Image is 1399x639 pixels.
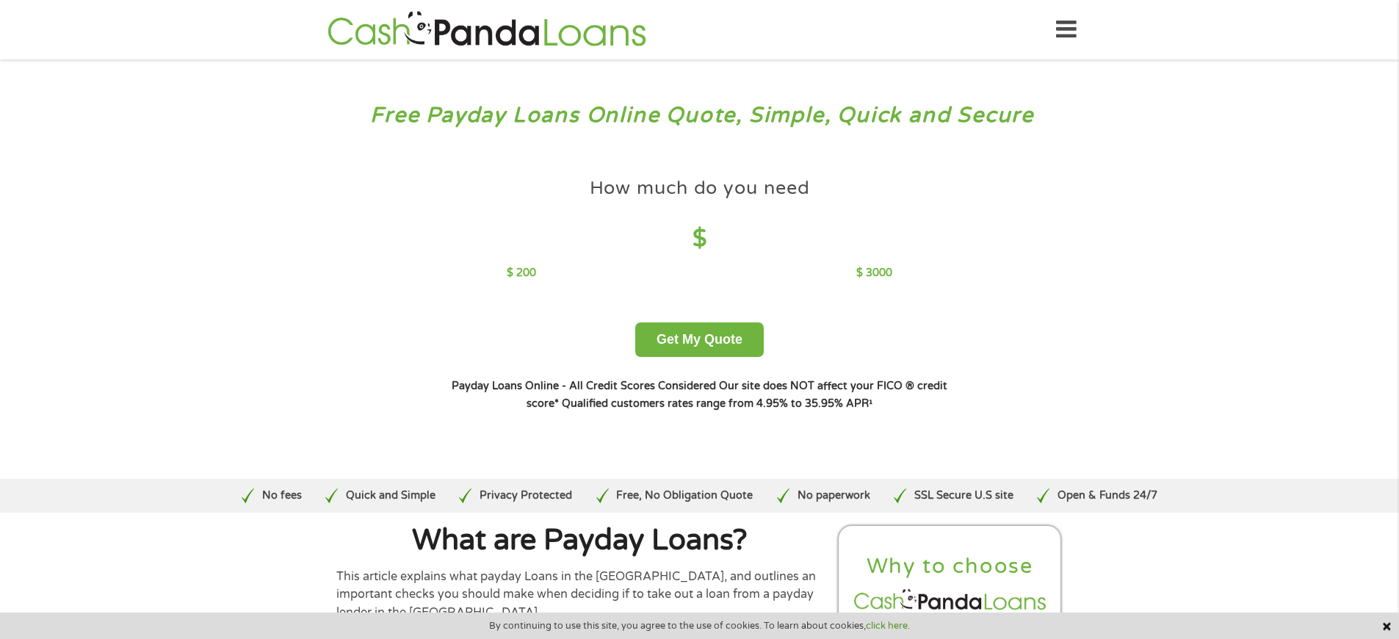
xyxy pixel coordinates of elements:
[452,380,716,392] strong: Payday Loans Online - All Credit Scores Considered
[323,9,651,51] img: GetLoanNow Logo
[1058,488,1157,504] p: Open & Funds 24/7
[616,488,753,504] p: Free, No Obligation Quote
[507,224,892,254] h4: $
[635,322,764,357] button: Get My Quote
[914,488,1013,504] p: SSL Secure U.S site
[336,568,824,621] p: This article explains what payday Loans in the [GEOGRAPHIC_DATA], and outlines an important check...
[856,265,892,281] p: $ 3000
[851,553,1049,580] h2: Why to choose
[346,488,435,504] p: Quick and Simple
[507,265,536,281] p: $ 200
[262,488,302,504] p: No fees
[590,176,810,201] h4: How much do you need
[336,526,824,555] h1: What are Payday Loans?
[527,380,947,410] strong: Our site does NOT affect your FICO ® credit score*
[798,488,870,504] p: No paperwork
[43,102,1357,129] h3: Free Payday Loans Online Quote, Simple, Quick and Secure
[480,488,572,504] p: Privacy Protected
[489,621,910,631] span: By continuing to use this site, you agree to the use of cookies. To learn about cookies,
[562,397,872,410] strong: Qualified customers rates range from 4.95% to 35.95% APR¹
[866,620,910,632] a: click here.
